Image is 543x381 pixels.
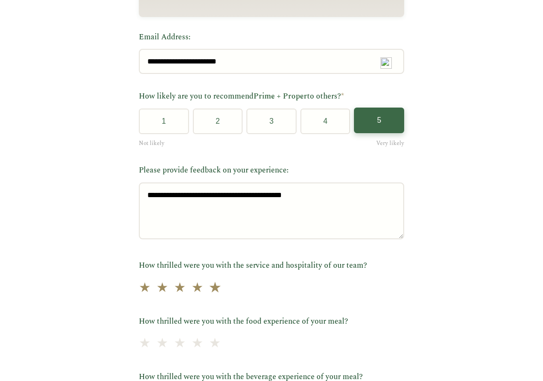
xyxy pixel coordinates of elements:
span: ★ [209,333,221,354]
img: npw-badge-icon-locked.svg [380,57,392,69]
span: ★ [191,333,203,354]
span: ★ [156,278,168,299]
span: ★ [156,333,168,354]
span: ★ [174,278,186,299]
label: How thrilled were you with the service and hospitality of our team? [139,260,404,272]
span: ★ [174,333,186,354]
span: ★ [139,278,151,299]
label: Email Address: [139,31,404,44]
span: ★ [139,333,151,354]
button: 5 [354,108,404,133]
label: How likely are you to recommend to others? [139,91,404,103]
span: Not likely [139,139,164,148]
button: 1 [139,109,189,134]
span: ★ [191,278,203,299]
span: ★ [208,276,222,299]
span: Prime + Proper [253,91,307,102]
button: 3 [246,109,297,134]
label: Please provide feedback on your experience: [139,164,404,177]
span: Very likely [376,139,404,148]
button: 2 [193,109,243,134]
label: How thrilled were you with the food experience of your meal? [139,316,404,328]
button: 4 [300,109,351,134]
